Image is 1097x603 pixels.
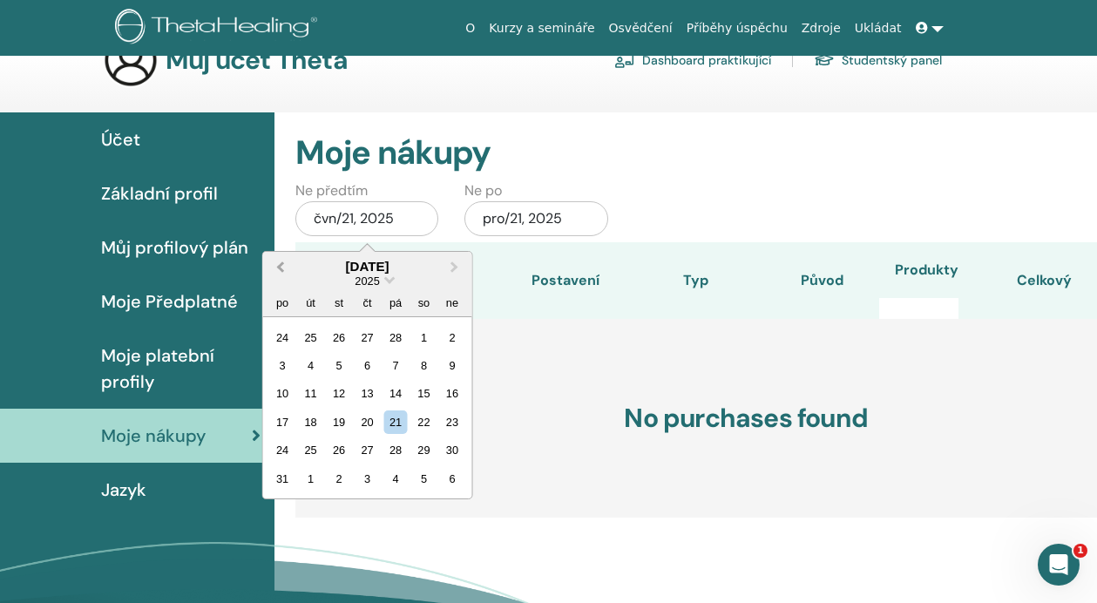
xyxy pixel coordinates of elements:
div: Choose úterý, 25. února 2025 [299,325,322,349]
div: Choose sobota, 22. března 2025 [412,410,436,434]
div: Choose středa, 5. března 2025 [327,354,350,377]
div: Choose pondělí, 24. března 2025 [270,438,294,462]
div: st [327,290,350,314]
span: Moje nákupy [101,423,206,449]
div: Choose čtvrtek, 6. března 2025 [356,354,379,377]
span: Moje platební profily [101,342,261,395]
div: Choose pátek, 4. dubna 2025 [383,467,407,491]
div: Choose neděle, 6. dubna 2025 [440,467,464,491]
div: Choose sobota, 15. března 2025 [412,382,436,405]
div: Choose neděle, 9. března 2025 [440,354,464,377]
label: Ne po [464,180,502,201]
div: Choose pátek, 28. března 2025 [383,438,407,462]
div: Choose úterý, 25. března 2025 [299,438,322,462]
div: Choose středa, 26. února 2025 [327,325,350,349]
div: so [412,290,436,314]
div: Choose čtvrtek, 27. února 2025 [356,325,379,349]
div: Choose pondělí, 17. března 2025 [270,410,294,434]
iframe: Intercom live chat [1038,544,1080,586]
div: Choose středa, 19. března 2025 [327,410,350,434]
span: Jazyk [101,477,146,503]
div: Choose čtvrtek, 13. března 2025 [356,382,379,405]
div: Choose úterý, 1. dubna 2025 [299,467,322,491]
div: Month March, 2025 [268,322,466,492]
div: čt [356,290,379,314]
a: Studentský panel [814,46,942,74]
span: Účet [101,126,140,152]
th: Typ [626,242,766,319]
div: Choose pátek, 21. března 2025 [383,410,407,434]
div: Choose sobota, 1. března 2025 [412,325,436,349]
div: pá [383,290,407,314]
th: Produkty [879,242,958,298]
a: Dashboard praktikující [614,46,771,74]
div: Choose pátek, 28. února 2025 [383,325,407,349]
span: 1 [1073,544,1087,558]
div: Choose sobota, 8. března 2025 [412,354,436,377]
div: Choose pondělí, 3. března 2025 [270,354,294,377]
div: Choose neděle, 16. března 2025 [440,382,464,405]
img: logo.png [115,9,323,48]
div: Choose sobota, 5. dubna 2025 [412,467,436,491]
div: út [299,290,322,314]
a: O [458,12,482,44]
button: Next Month [442,254,470,281]
div: Choose pondělí, 31. března 2025 [270,467,294,491]
div: Choose úterý, 4. března 2025 [299,354,322,377]
label: Ne předtím [295,180,368,201]
h3: Můj účet Theta [166,44,348,76]
div: Choose pondělí, 24. února 2025 [270,325,294,349]
div: Choose neděle, 2. března 2025 [440,325,464,349]
div: [DATE] [262,259,471,274]
div: Choose pátek, 7. března 2025 [383,354,407,377]
h2: Moje nákupy [295,133,1083,173]
span: 2025 [355,274,379,288]
div: Celkový [958,270,1072,291]
div: Choose úterý, 11. března 2025 [299,382,322,405]
span: Můj profilový plán [101,234,248,261]
img: chalkboard-teacher.svg [614,52,635,68]
div: Choose neděle, 23. března 2025 [440,410,464,434]
div: ne [440,290,464,314]
img: graduation-cap.svg [814,53,835,68]
span: Základní profil [101,180,218,207]
div: pro/21, 2025 [464,201,608,236]
a: Příběhy úspěchu [680,12,795,44]
div: Choose čtvrtek, 20. března 2025 [356,410,379,434]
div: Choose čtvrtek, 3. dubna 2025 [356,467,379,491]
div: Choose pondělí, 10. března 2025 [270,382,294,405]
div: Choose středa, 12. března 2025 [327,382,350,405]
a: Kurzy a semináře [482,12,601,44]
div: Choose sobota, 29. března 2025 [412,438,436,462]
button: Previous Month [264,254,292,281]
div: Choose čtvrtek, 27. března 2025 [356,438,379,462]
th: Postavení [504,242,626,319]
th: objednávka č. [295,242,383,319]
div: Choose středa, 26. března 2025 [327,438,350,462]
div: čvn/21, 2025 [295,201,439,236]
th: datum [383,242,504,319]
div: Choose úterý, 18. března 2025 [299,410,322,434]
div: Choose středa, 2. dubna 2025 [327,467,350,491]
a: Zdroje [795,12,848,44]
a: Ukládat [848,12,909,44]
a: Osvědčení [602,12,680,44]
div: Choose pátek, 14. března 2025 [383,382,407,405]
th: Původ [766,242,879,319]
img: generic-user-icon.jpg [103,32,159,88]
div: Choose neděle, 30. března 2025 [440,438,464,462]
span: Moje Předplatné [101,288,238,315]
div: po [270,290,294,314]
div: Choose Date [261,251,472,499]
